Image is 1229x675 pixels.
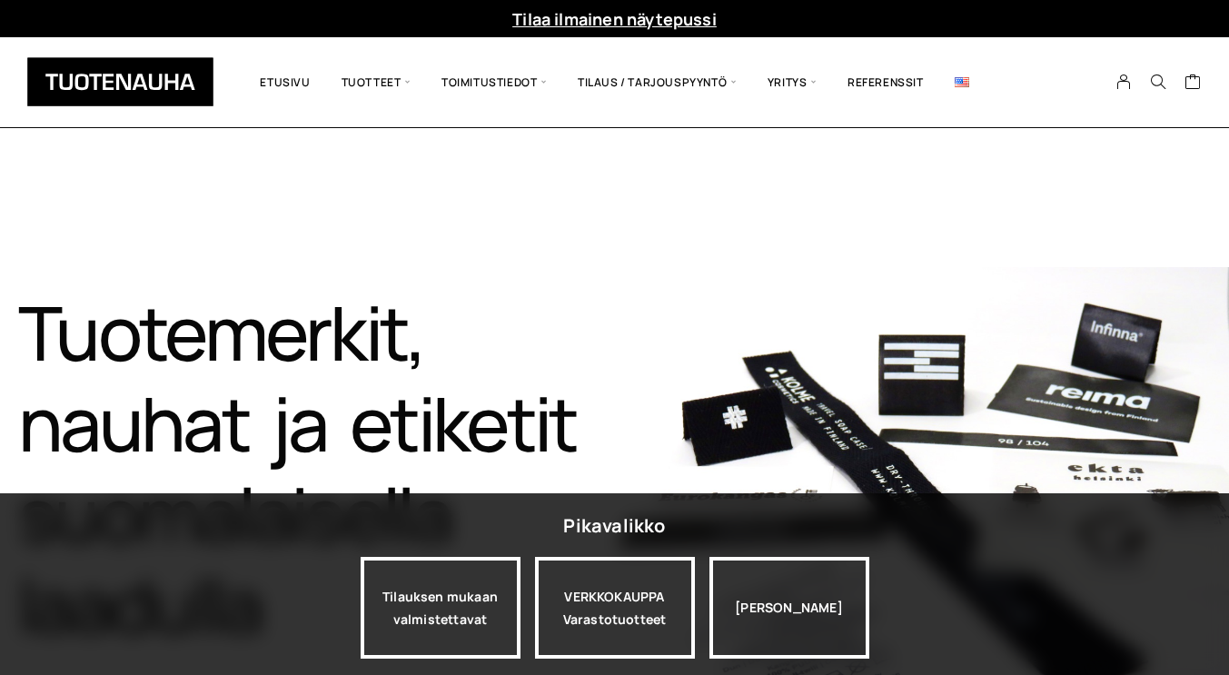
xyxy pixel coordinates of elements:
[1106,74,1142,90] a: My Account
[563,510,665,542] div: Pikavalikko
[752,51,832,114] span: Yritys
[326,51,426,114] span: Tuotteet
[27,57,213,106] img: Tuotenauha Oy
[1141,74,1175,90] button: Search
[18,287,615,650] h1: Tuotemerkit, nauhat ja etiketit suomalaisella laadulla​
[832,51,939,114] a: Referenssit
[512,8,717,30] a: Tilaa ilmainen näytepussi
[244,51,325,114] a: Etusivu
[709,557,869,659] div: [PERSON_NAME]
[1184,73,1202,94] a: Cart
[361,557,520,659] a: Tilauksen mukaan valmistettavat
[426,51,562,114] span: Toimitustiedot
[562,51,752,114] span: Tilaus / Tarjouspyyntö
[535,557,695,659] a: VERKKOKAUPPAVarastotuotteet
[535,557,695,659] div: VERKKOKAUPPA Varastotuotteet
[955,77,969,87] img: English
